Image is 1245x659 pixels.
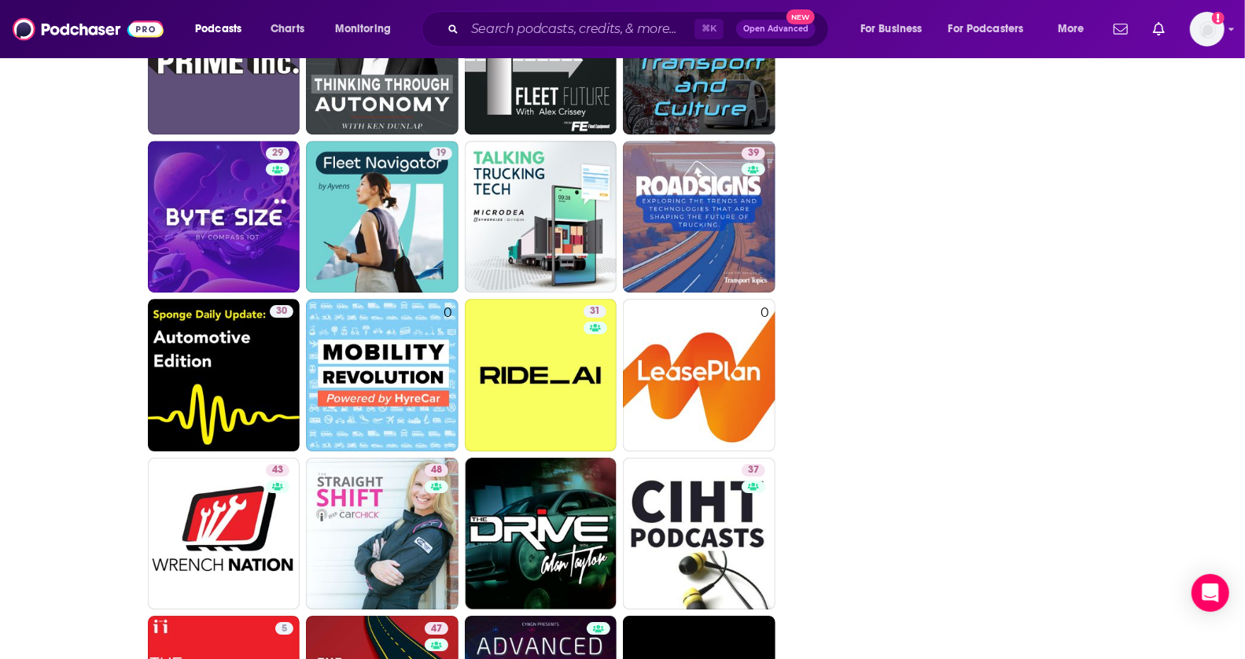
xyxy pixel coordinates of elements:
span: 43 [272,462,283,478]
a: 0 [306,299,459,451]
span: Podcasts [195,18,241,40]
span: 5 [282,621,287,637]
button: Show profile menu [1190,12,1225,46]
span: For Podcasters [948,18,1024,40]
div: 0 [444,305,452,445]
span: 30 [276,304,287,319]
span: For Business [860,18,923,40]
div: Open Intercom Messenger [1192,574,1229,612]
a: 5 [275,622,293,635]
span: 37 [748,462,759,478]
a: 39 [742,147,765,160]
a: 48 [425,464,448,477]
a: Show notifications dropdown [1147,16,1171,42]
img: Podchaser - Follow, Share and Rate Podcasts [13,14,164,44]
a: 19 [429,147,452,160]
a: 29 [148,141,300,293]
span: More [1058,18,1085,40]
a: Charts [260,17,314,42]
div: Search podcasts, credits, & more... [436,11,844,47]
div: 0 [761,305,769,445]
a: 29 [266,147,289,160]
input: Search podcasts, credits, & more... [465,17,694,42]
a: 48 [306,458,459,610]
a: 37 [623,458,775,610]
span: Logged in as jacruz [1190,12,1225,46]
a: 19 [306,141,459,293]
span: New [786,9,815,24]
span: Open Advanced [743,25,809,33]
button: open menu [849,17,942,42]
span: Monitoring [335,18,391,40]
button: open menu [938,17,1047,42]
span: 29 [272,145,283,161]
span: ⌘ K [694,19,724,39]
a: 31 [465,299,617,451]
svg: Add a profile image [1212,12,1225,24]
a: Show notifications dropdown [1107,16,1134,42]
span: 39 [748,145,759,161]
button: open menu [184,17,262,42]
a: 0 [623,299,775,451]
span: 48 [431,462,442,478]
button: Open AdvancedNew [736,20,816,39]
a: 37 [742,464,765,477]
a: 43 [266,464,289,477]
span: 31 [590,304,600,319]
span: 19 [436,145,446,161]
a: 31 [584,305,606,318]
a: 43 [148,458,300,610]
a: 30 [270,305,293,318]
button: open menu [1047,17,1104,42]
a: 47 [425,622,448,635]
button: open menu [324,17,411,42]
img: User Profile [1190,12,1225,46]
span: Charts [271,18,304,40]
a: 39 [623,141,775,293]
span: 47 [431,621,442,637]
a: 30 [148,299,300,451]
